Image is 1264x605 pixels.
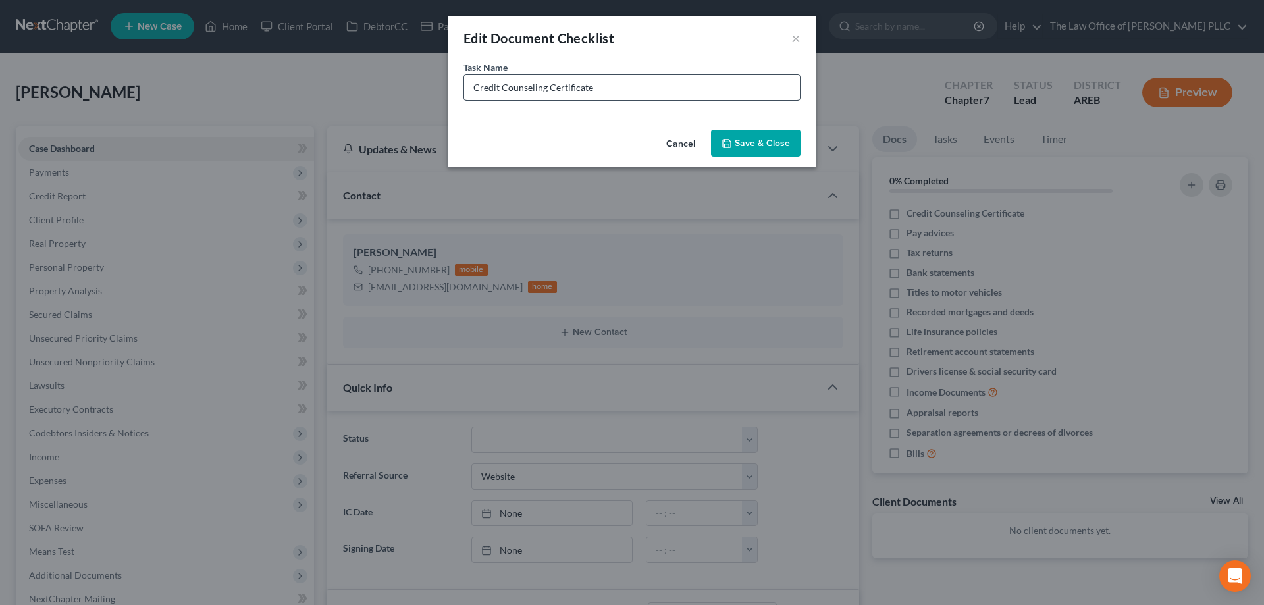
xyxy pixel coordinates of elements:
button: Save & Close [711,130,801,157]
button: × [791,30,801,46]
span: Edit Document Checklist [463,30,614,46]
input: Enter document description.. [464,75,800,100]
span: Task Name [463,62,508,73]
div: Open Intercom Messenger [1219,560,1251,592]
button: Cancel [656,131,706,157]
